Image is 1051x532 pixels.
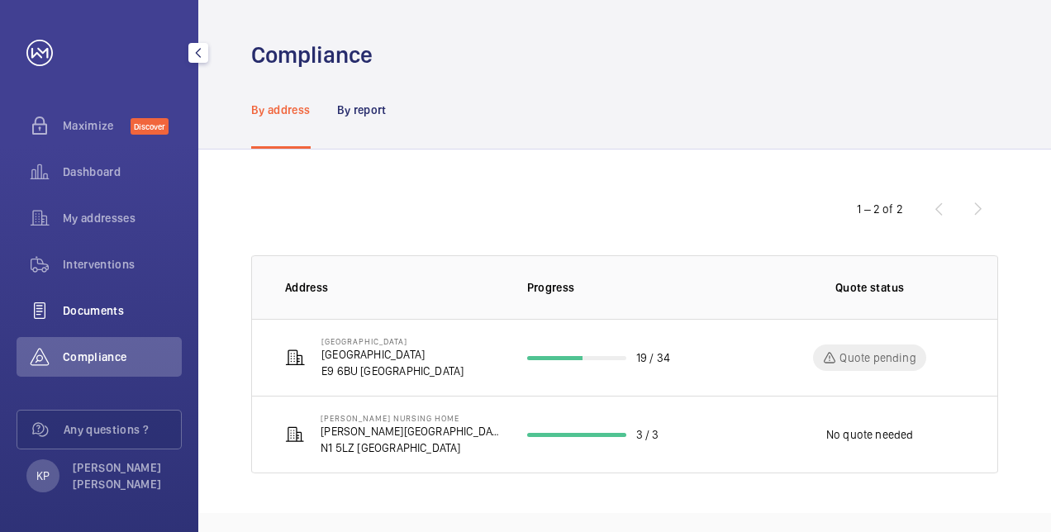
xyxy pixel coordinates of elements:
[321,336,464,346] p: [GEOGRAPHIC_DATA]
[321,413,501,423] p: [PERSON_NAME] Nursing Home
[857,201,903,217] div: 1 – 2 of 2
[63,256,182,273] span: Interventions
[321,439,501,456] p: N1 5LZ [GEOGRAPHIC_DATA]
[63,164,182,180] span: Dashboard
[251,40,373,70] h1: Compliance
[826,426,914,443] p: No quote needed
[63,210,182,226] span: My addresses
[835,279,904,296] p: Quote status
[63,349,182,365] span: Compliance
[337,102,387,118] p: By report
[64,421,181,438] span: Any questions ?
[321,423,501,439] p: [PERSON_NAME][GEOGRAPHIC_DATA]
[36,468,50,484] p: KP
[839,349,915,366] p: Quote pending
[321,346,464,363] p: [GEOGRAPHIC_DATA]
[636,426,659,443] p: 3 / 3
[321,363,464,379] p: E9 6BU [GEOGRAPHIC_DATA]
[251,102,311,118] p: By address
[131,118,169,135] span: Discover
[636,349,670,366] p: 19 / 34
[63,117,131,134] span: Maximize
[73,459,172,492] p: [PERSON_NAME] [PERSON_NAME]
[285,279,501,296] p: Address
[527,279,749,296] p: Progress
[63,302,182,319] span: Documents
